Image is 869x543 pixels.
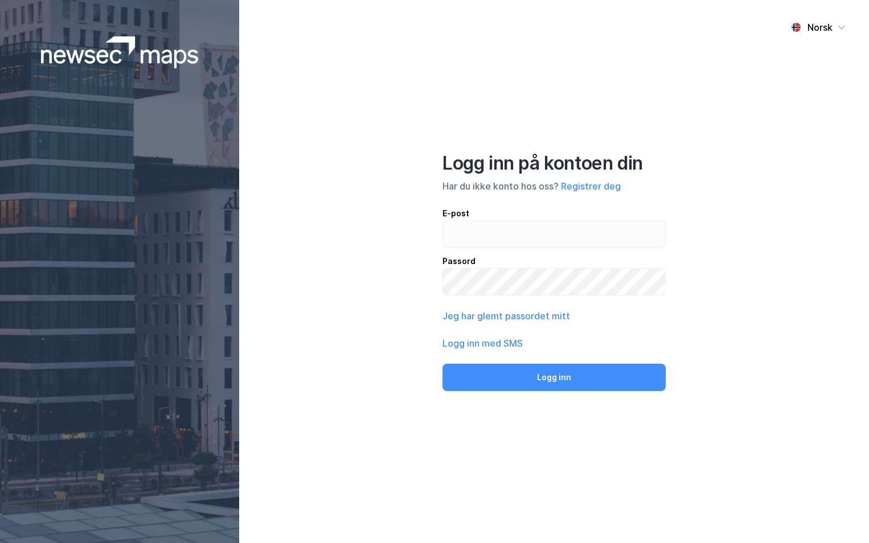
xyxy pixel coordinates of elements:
[442,309,570,323] button: Jeg har glemt passordet mitt
[442,207,666,220] div: E-post
[442,152,666,175] div: Logg inn på kontoen din
[442,364,666,391] button: Logg inn
[807,20,833,34] div: Norsk
[442,336,523,350] button: Logg inn med SMS
[561,179,621,193] button: Registrer deg
[442,179,666,193] div: Har du ikke konto hos oss?
[442,254,666,268] div: Passord
[41,36,199,68] img: logoWhite.bf58a803f64e89776f2b079ca2356427.svg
